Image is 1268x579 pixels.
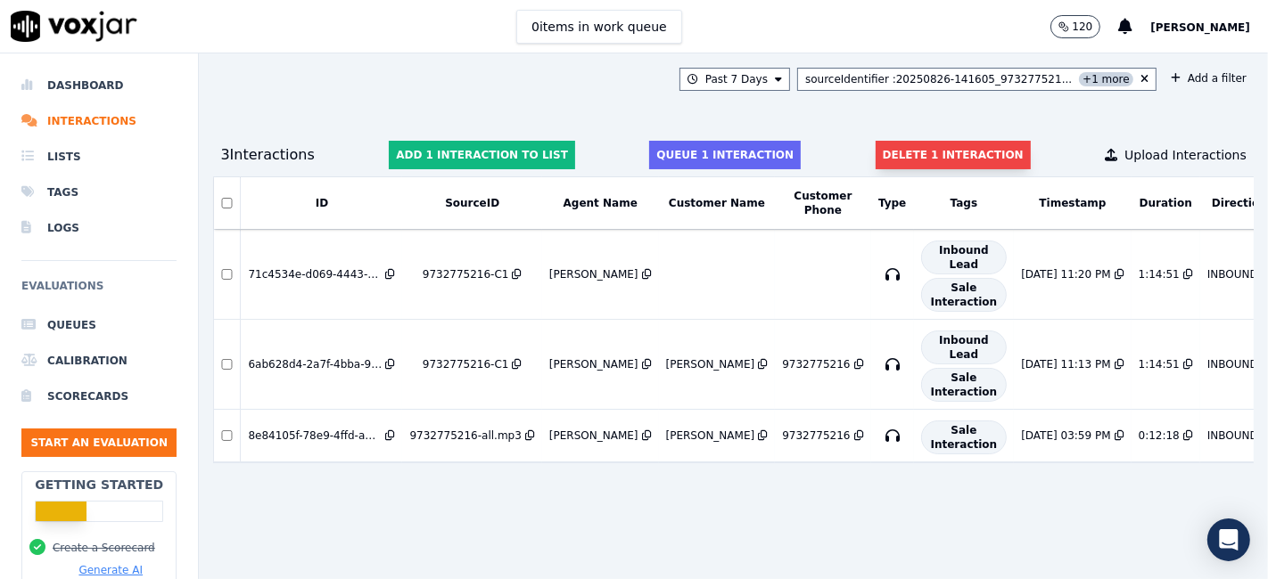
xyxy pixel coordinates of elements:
[666,428,755,443] div: [PERSON_NAME]
[53,541,155,555] button: Create a Scorecard
[21,275,177,307] h6: Evaluations
[1150,21,1250,34] span: [PERSON_NAME]
[1207,357,1258,371] div: INBOUND
[35,476,163,493] h2: Getting Started
[876,141,1031,169] button: Delete 1 interaction
[679,68,790,91] button: Past 7 Days
[549,428,638,443] div: [PERSON_NAME]
[248,357,382,371] div: 6ab628d4-2a7f-4bba-9b3e-32a278cca49d
[423,357,509,371] div: 9732775216-C1
[423,267,509,281] div: 9732775216-C1
[248,428,382,443] div: 8e84105f-78e9-4ffd-ade6-51dabd2d6f4b
[21,139,177,175] a: Lists
[921,420,1008,454] span: Sale Interaction
[549,357,638,371] div: [PERSON_NAME]
[1207,428,1258,443] div: INBOUND
[516,10,682,44] button: 0items in work queue
[1050,15,1101,38] button: 120
[921,241,1008,274] span: Inbound Lead
[1139,267,1180,281] div: 1:14:51
[669,196,765,210] button: Customer Name
[782,428,850,443] div: 9732775216
[1139,428,1180,443] div: 0:12:18
[1105,146,1247,164] button: Upload Interactions
[1050,15,1119,38] button: 120
[782,189,863,217] button: Customer Phone
[1040,196,1107,210] button: Timestamp
[878,196,906,210] button: Type
[1139,357,1180,371] div: 1:14:51
[1073,20,1093,34] p: 120
[21,307,177,343] a: Queues
[805,72,1133,86] div: sourceIdentifier : 20250826-141605_973277521...
[1124,146,1247,164] span: Upload Interactions
[649,141,801,169] button: Queue 1 interaction
[21,68,177,103] a: Dashboard
[1021,267,1110,281] div: [DATE] 11:20 PM
[1207,518,1250,561] div: Open Intercom Messenger
[21,103,177,139] a: Interactions
[316,196,328,210] button: ID
[782,357,850,371] div: 9732775216
[1207,267,1258,281] div: INBOUND
[21,210,177,246] a: Logs
[1021,428,1110,443] div: [DATE] 03:59 PM
[1021,357,1110,371] div: [DATE] 11:13 PM
[445,196,499,210] button: SourceID
[921,368,1008,402] span: Sale Interaction
[248,267,382,281] div: 71c4534e-d069-4443-b3ab-fb9fed20b0e4
[921,278,1008,312] span: Sale Interaction
[1140,196,1192,210] button: Duration
[549,267,638,281] div: [PERSON_NAME]
[21,379,177,414] a: Scorecards
[951,196,977,210] button: Tags
[1164,68,1254,89] button: Add a filter
[666,357,755,371] div: [PERSON_NAME]
[21,343,177,379] a: Calibration
[564,196,638,210] button: Agent Name
[21,428,177,457] button: Start an Evaluation
[1150,16,1268,37] button: [PERSON_NAME]
[1079,72,1133,86] span: +1 more
[11,11,137,42] img: voxjar logo
[797,68,1157,91] button: sourceIdentifier :20250826-141605_973277521... +1 more
[1212,196,1267,210] button: Direction
[21,175,177,210] a: Tags
[921,330,1008,364] span: Inbound Lead
[389,141,575,169] button: Add 1 interaction to list
[220,144,314,166] div: 3 Interaction s
[409,428,521,443] div: 9732775216-all.mp3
